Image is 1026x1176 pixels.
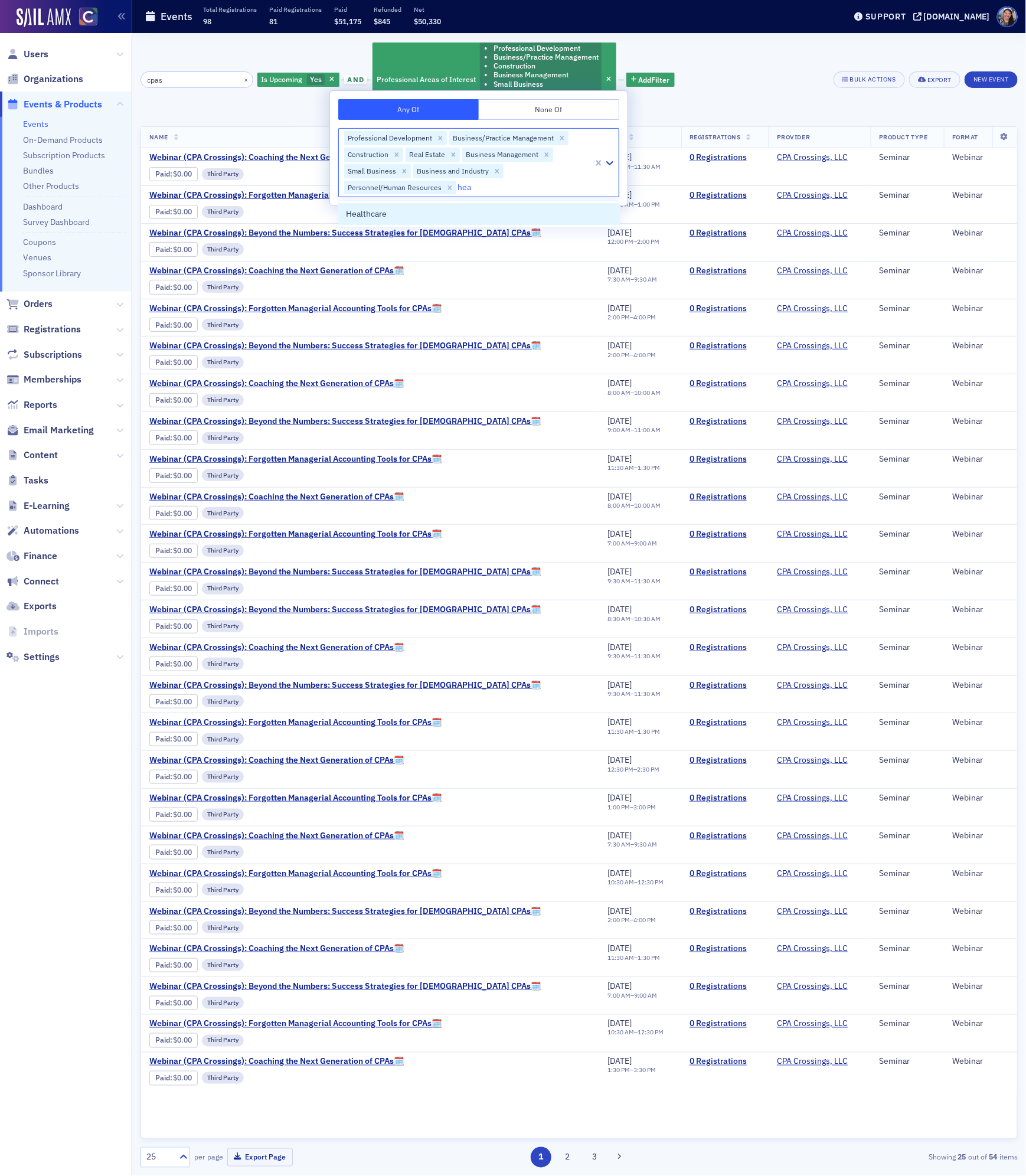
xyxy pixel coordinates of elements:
[777,717,848,728] a: CPA Crossings, LLC
[194,1152,223,1162] label: per page
[23,135,103,145] a: On-Demand Products
[374,17,390,26] span: $845
[6,600,57,613] a: Exports
[155,207,174,216] span: :
[24,373,81,386] span: Memberships
[149,717,442,728] span: Webinar (CPA Crossings): Forgotten Managerial Accounting Tools for CPAs🗓️
[608,227,632,238] span: [DATE]
[865,11,906,22] div: Support
[626,73,675,87] button: AddFilter
[377,74,476,84] span: Professional Areas of Interest
[494,53,599,61] li: Business/Practice Management
[149,152,404,163] a: Webinar (CPA Crossings): Coaching the Next Generation of CPAs🗓️
[690,378,760,389] a: 0 Registrations
[149,416,541,427] a: Webinar (CPA Crossings): Beyond the Numbers: Success Strategies for [DEMOGRAPHIC_DATA] CPAs🗓️
[262,74,303,84] span: Is Upcoming
[6,651,60,664] a: Settings
[690,642,760,653] a: 0 Registrations
[6,474,48,487] a: Tasks
[924,11,990,22] div: [DOMAIN_NAME]
[24,48,48,61] span: Users
[23,237,56,247] a: Coupons
[24,449,58,462] span: Content
[952,190,1009,201] div: Webinar
[346,208,387,220] span: Healthcare
[155,886,170,894] a: Paid
[608,163,661,171] div: –
[24,398,57,411] span: Reports
[777,133,810,141] span: Provider
[690,454,760,465] a: 0 Registrations
[690,868,760,879] a: 0 Registrations
[344,75,367,84] span: and
[638,237,660,246] time: 2:00 PM
[690,943,760,954] a: 0 Registrations
[374,5,401,14] p: Refunded
[6,398,57,411] a: Reports
[155,734,170,743] a: Paid
[690,1057,760,1067] a: 0 Registrations
[149,567,541,577] a: Webinar (CPA Crossings): Beyond the Numbers: Success Strategies for [DEMOGRAPHIC_DATA] CPAs🗓️
[927,77,952,83] div: Export
[494,70,599,79] li: Business Management
[850,76,896,83] div: Bulk Actions
[557,1147,578,1168] button: 2
[161,9,192,24] h1: Events
[777,303,848,314] a: CPA Crossings, LLC
[149,831,404,841] a: Webinar (CPA Crossings): Coaching the Next Generation of CPAs🗓️
[777,341,851,351] span: CPA Crossings, LLC
[155,697,170,706] a: Paid
[494,44,599,53] li: Professional Development
[777,454,848,465] a: CPA Crossings, LLC
[149,378,404,389] span: Webinar (CPA Crossings): Coaching the Next Generation of CPAs🗓️
[690,605,760,615] a: 0 Registrations
[149,454,442,465] a: Webinar (CPA Crossings): Forgotten Managerial Accounting Tools for CPAs🗓️
[777,303,851,314] span: CPA Crossings, LLC
[149,492,404,502] a: Webinar (CPA Crossings): Coaching the Next Generation of CPAs🗓️
[149,303,442,314] span: Webinar (CPA Crossings): Forgotten Managerial Accounting Tools for CPAs🗓️
[608,351,656,359] div: –
[17,8,71,27] img: SailAMX
[149,318,198,332] div: Paid: 0 - $0
[494,80,599,89] li: Small Business
[462,148,540,162] div: Business Management
[24,524,79,537] span: Automations
[690,416,760,427] a: 0 Registrations
[149,205,198,219] div: Paid: 0 - $0
[149,567,541,577] span: Webinar (CPA Crossings): Beyond the Numbers: Success Strategies for Female CPAs🗓️
[406,148,447,162] div: Real Estate
[777,190,851,201] span: CPA Crossings, LLC
[24,323,81,336] span: Registrations
[227,1148,293,1167] button: Export Page
[531,1147,551,1168] button: 1
[879,152,936,163] div: Seminar
[879,228,936,239] div: Seminar
[155,810,170,819] a: Paid
[690,133,741,141] span: Registrations
[155,923,170,932] a: Paid
[952,152,1009,163] div: Webinar
[913,12,994,21] button: [DOMAIN_NAME]
[777,981,848,992] a: CPA Crossings, LLC
[155,169,170,178] a: Paid
[71,8,97,28] a: View Homepage
[690,529,760,540] a: 0 Registrations
[690,190,760,201] a: 0 Registrations
[149,190,442,201] a: Webinar (CPA Crossings): Forgotten Managerial Accounting Tools for CPAs🗓️
[149,1019,442,1030] a: Webinar (CPA Crossings): Forgotten Managerial Accounting Tools for CPAs🗓️
[6,524,79,537] a: Automations
[690,567,760,577] a: 0 Registrations
[690,266,760,276] a: 0 Registrations
[149,943,404,954] a: Webinar (CPA Crossings): Coaching the Next Generation of CPAs🗓️
[6,98,102,111] a: Events & Products
[638,200,661,208] time: 1:00 PM
[777,642,848,653] a: CPA Crossings, LLC
[6,48,48,61] a: Users
[24,625,58,638] span: Imports
[23,150,105,161] a: Subscription Products
[690,717,760,728] a: 0 Registrations
[6,550,57,563] a: Finance
[149,167,198,181] div: Paid: 0 - $0
[777,492,848,502] a: CPA Crossings, LLC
